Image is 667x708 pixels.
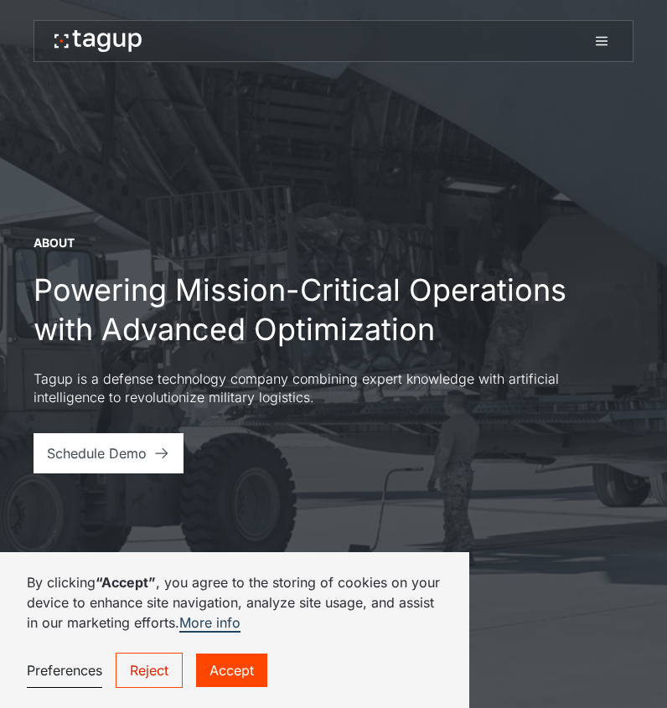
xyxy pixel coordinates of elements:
p: Tagup is a defense technology company combining expert knowledge with artificial intelligence to ... [34,370,633,407]
a: Reject [116,653,183,688]
a: Preferences [27,654,102,688]
a: Schedule Demo [34,433,184,473]
div: About [34,235,75,251]
strong: “Accept” [96,574,156,591]
h1: Powering Mission-Critical Operations with Advanced Optimization [34,271,633,349]
a: More info [179,614,240,633]
a: Accept [196,654,267,687]
p: By clicking , you agree to the storing of cookies on your device to enhance site navigation, anal... [27,572,442,633]
div: Schedule Demo [47,443,147,463]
